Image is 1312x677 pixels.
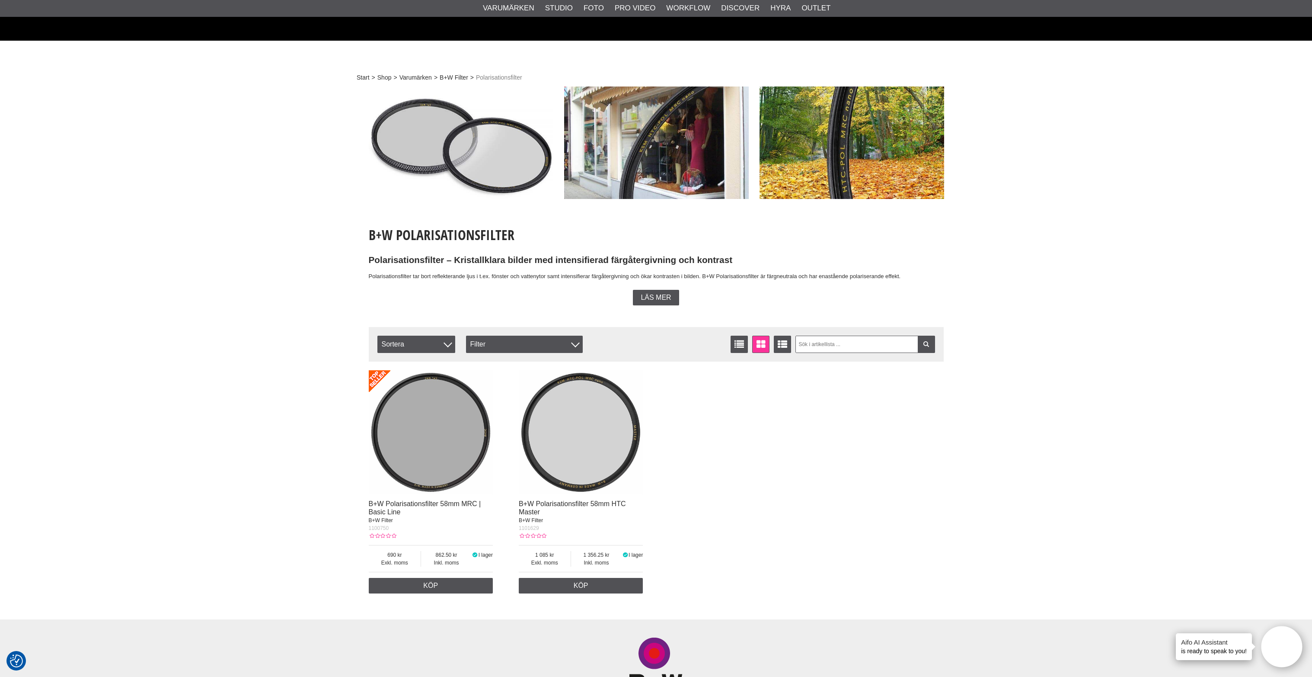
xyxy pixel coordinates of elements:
a: Studio [545,3,573,14]
p: Polarisationsfilter tar bort reflekterande ljus i t.ex. fönster och vattenytor samt intensifierar... [369,272,944,281]
a: Discover [721,3,760,14]
span: > [372,73,375,82]
a: B+W Filter [440,73,468,82]
span: Polarisationsfilter [476,73,522,82]
span: Exkl. moms [519,559,571,567]
a: Filtrera [918,336,935,353]
a: Köp [369,578,493,594]
span: Inkl. moms [421,559,472,567]
span: 1101629 [519,525,539,531]
img: Annons:006 ban-polfilter-005.jpg [564,87,749,199]
a: Start [357,73,370,82]
span: > [393,73,397,82]
div: is ready to speak to you! [1176,633,1252,660]
i: I lager [622,552,629,558]
a: Fönstervisning [752,336,769,353]
a: B+W Polarisationsfilter 58mm HTC Master [519,500,626,516]
span: > [434,73,437,82]
a: Köp [519,578,643,594]
img: B+W Polarisationsfilter 58mm HTC Master [519,370,643,495]
a: Foto [584,3,604,14]
a: Pro Video [615,3,655,14]
a: Varumärken [483,3,534,14]
a: Varumärken [399,73,432,82]
a: Hyra [770,3,791,14]
a: Outlet [801,3,830,14]
span: > [470,73,474,82]
span: I lager [629,552,643,558]
span: Läs mer [641,294,671,302]
span: 690 [369,551,421,559]
span: 1 356.25 [571,551,622,559]
input: Sök i artikellista ... [795,336,935,353]
span: Exkl. moms [369,559,421,567]
span: 1 085 [519,551,571,559]
a: Utökad listvisning [774,336,791,353]
a: Listvisning [731,336,748,353]
img: Annons:008 ban-polfilter-008.jpg [760,87,944,199]
span: B+W Filter [519,517,543,523]
a: Workflow [666,3,710,14]
i: I lager [472,552,479,558]
span: Inkl. moms [571,559,622,567]
div: Kundbetyg: 0 [369,532,396,540]
span: I lager [479,552,493,558]
img: Revisit consent button [10,655,23,667]
img: B+W Polarisationsfilter 58mm MRC | Basic Line [369,370,493,495]
span: Sortera [377,336,455,353]
span: 862.50 [421,551,472,559]
img: Annons:005 ban-polfilter-004.jpg [369,87,553,199]
span: 1100750 [369,525,389,531]
h2: Polarisationsfilter – Kristallklara bilder med intensifierad färgåtergivning och kontrast [369,254,944,266]
span: B+W Filter [369,517,393,523]
a: Shop [377,73,392,82]
a: B+W Polarisationsfilter 58mm MRC | Basic Line [369,500,481,516]
div: Kundbetyg: 0 [519,532,546,540]
h4: Aifo AI Assistant [1181,638,1247,647]
div: Filter [466,336,583,353]
button: Samtyckesinställningar [10,653,23,669]
h1: B+W Polarisationsfilter [369,225,944,244]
